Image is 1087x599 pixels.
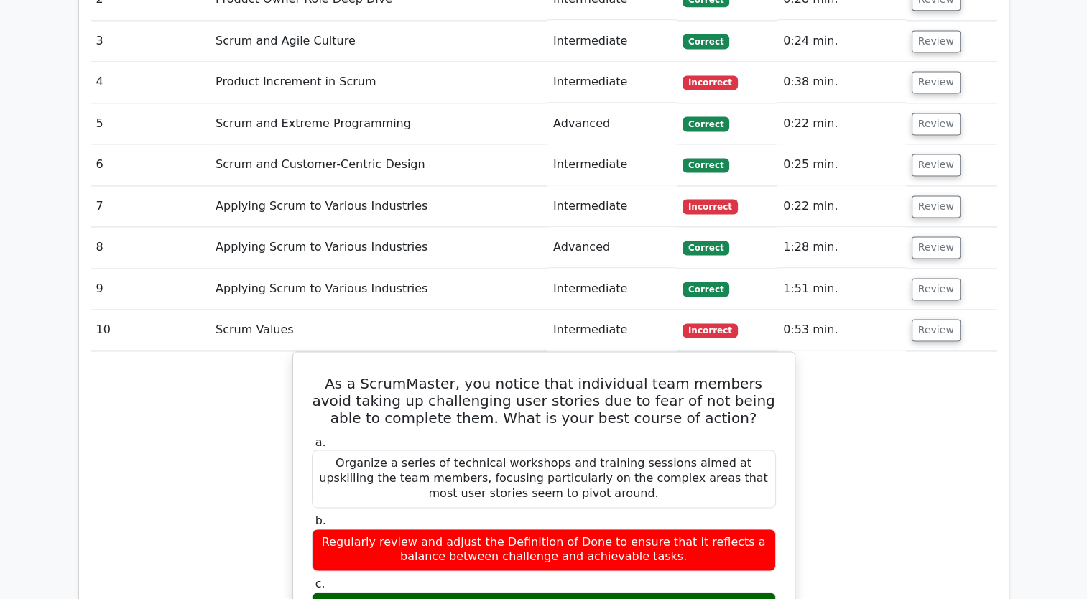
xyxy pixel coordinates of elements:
[912,195,961,218] button: Review
[547,227,677,268] td: Advanced
[91,103,211,144] td: 5
[683,199,738,213] span: Incorrect
[683,34,729,48] span: Correct
[777,144,906,185] td: 0:25 min.
[210,144,547,185] td: Scrum and Customer-Centric Design
[912,319,961,341] button: Review
[210,62,547,103] td: Product Increment in Scrum
[683,241,729,255] span: Correct
[210,310,547,350] td: Scrum Values
[547,21,677,62] td: Intermediate
[91,144,211,185] td: 6
[547,103,677,144] td: Advanced
[91,269,211,310] td: 9
[312,450,776,507] div: Organize a series of technical workshops and training sessions aimed at upskilling the team membe...
[91,310,211,350] td: 10
[315,435,326,449] span: a.
[683,282,729,296] span: Correct
[777,21,906,62] td: 0:24 min.
[315,577,325,590] span: c.
[683,116,729,131] span: Correct
[315,514,326,527] span: b.
[547,144,677,185] td: Intermediate
[312,529,776,572] div: Regularly review and adjust the Definition of Done to ensure that it reflects a balance between c...
[912,30,961,52] button: Review
[547,310,677,350] td: Intermediate
[547,186,677,227] td: Intermediate
[91,186,211,227] td: 7
[912,154,961,176] button: Review
[912,71,961,93] button: Review
[210,269,547,310] td: Applying Scrum to Various Industries
[210,21,547,62] td: Scrum and Agile Culture
[777,310,906,350] td: 0:53 min.
[210,103,547,144] td: Scrum and Extreme Programming
[210,186,547,227] td: Applying Scrum to Various Industries
[683,75,738,90] span: Incorrect
[91,62,211,103] td: 4
[310,375,777,427] h5: As a ScrumMaster, you notice that individual team members avoid taking up challenging user storie...
[777,186,906,227] td: 0:22 min.
[777,269,906,310] td: 1:51 min.
[912,278,961,300] button: Review
[777,62,906,103] td: 0:38 min.
[777,227,906,268] td: 1:28 min.
[91,21,211,62] td: 3
[547,269,677,310] td: Intermediate
[912,236,961,259] button: Review
[683,158,729,172] span: Correct
[912,113,961,135] button: Review
[777,103,906,144] td: 0:22 min.
[547,62,677,103] td: Intermediate
[91,227,211,268] td: 8
[210,227,547,268] td: Applying Scrum to Various Industries
[683,323,738,338] span: Incorrect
